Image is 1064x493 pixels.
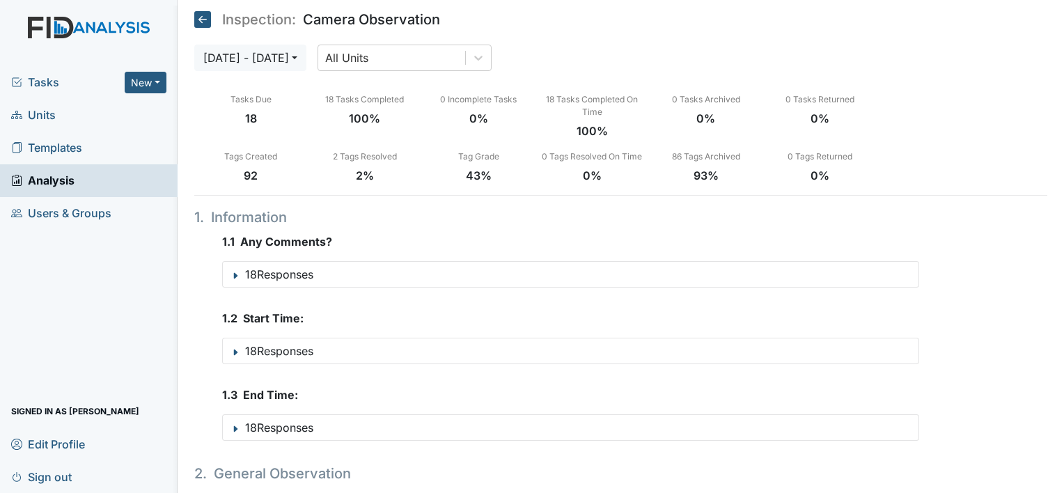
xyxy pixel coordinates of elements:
[11,104,56,126] span: Units
[222,13,296,26] span: Inspection:
[11,74,125,91] a: Tasks
[763,110,877,127] div: 0%
[535,150,649,163] div: 0 Tags Resolved On Time
[194,463,920,484] h4: General Observation
[243,388,298,402] span: End Time:
[763,150,877,163] div: 0 Tags Returned
[535,167,649,184] div: 0%
[194,150,308,163] div: Tags Created
[325,49,368,66] div: All Units
[421,150,535,163] div: Tag Grade
[194,207,920,228] h4: Information
[222,388,237,402] span: 1 . 3
[763,93,877,106] div: 0 Tasks Returned
[223,262,919,287] button: 18Responses
[11,203,111,224] span: Users & Groups
[421,167,535,184] div: 43%
[535,93,649,118] div: 18 Tasks Completed On Time
[535,123,649,139] div: 100%
[421,110,535,127] div: 0%
[194,167,308,184] div: 92
[308,150,421,163] div: 2 Tags Resolved
[11,137,82,159] span: Templates
[11,170,75,191] span: Analysis
[194,93,308,106] div: Tasks Due
[194,11,440,28] h5: Camera Observation
[125,72,166,93] button: New
[194,110,308,127] div: 18
[649,167,762,184] div: 93%
[308,167,421,184] div: 2%
[194,45,306,71] button: [DATE] - [DATE]
[222,311,237,325] span: 1 . 2
[11,400,139,422] span: Signed in as [PERSON_NAME]
[223,338,919,363] button: 18Responses
[308,110,421,127] div: 100%
[11,433,85,455] span: Edit Profile
[649,93,762,106] div: 0 Tasks Archived
[194,209,204,226] span: 1 .
[11,466,72,487] span: Sign out
[222,235,235,249] span: 1 . 1
[308,93,421,106] div: 18 Tasks Completed
[763,167,877,184] div: 0%
[243,311,304,325] span: Start Time:
[649,110,762,127] div: 0%
[223,415,919,440] button: 18Responses
[421,93,535,106] div: 0 Incomplete Tasks
[649,150,762,163] div: 86 Tags Archived
[194,465,207,482] span: 2 .
[240,235,332,249] span: Any Comments?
